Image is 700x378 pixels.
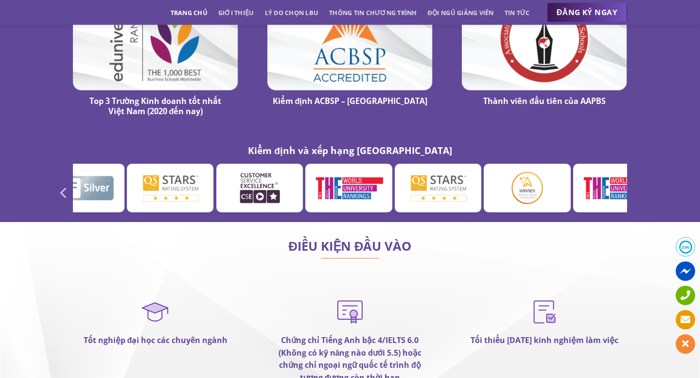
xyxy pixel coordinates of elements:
span: ĐĂNG KÝ NGAY [557,6,617,18]
strong: Kiểm định và xếp hạng [GEOGRAPHIC_DATA] [248,144,452,157]
a: Đội ngũ giảng viên [428,4,494,21]
h2: ĐIỀU KIỆN ĐẦU VÀO [73,241,627,251]
img: line-lbu.jpg [321,258,379,259]
a: Lý do chọn LBU [265,4,319,21]
a: Tin tức [505,4,530,21]
h4: Thành viên đầu tiên của AAPBS [467,96,622,106]
a: Giới thiệu [218,4,254,21]
a: ĐĂNG KÝ NGAY [547,3,627,22]
button: Next [627,183,645,202]
a: Trang chủ [171,4,208,21]
h4: Kiểm định ACBSP – [GEOGRAPHIC_DATA] [272,96,428,106]
a: Thông tin chương trình [329,4,417,21]
h4: Top 3 Trường Kinh doanh tốt nhất Việt Nam (2020 đến nay) [78,96,233,117]
button: Previous [55,183,73,202]
strong: Tốt nghiệp đại học các chuyên ngành [84,335,228,345]
strong: Tối thiểu [DATE] kinh nghiệm làm việc [471,335,618,345]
